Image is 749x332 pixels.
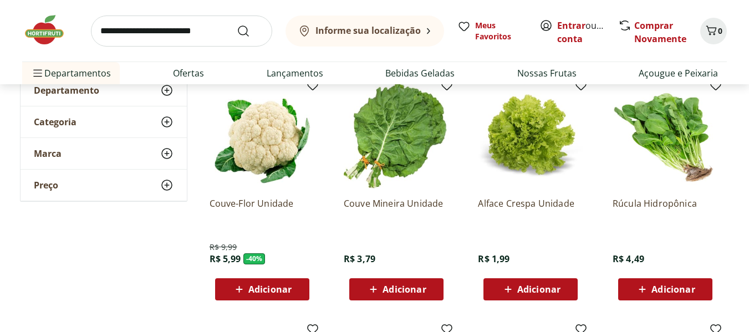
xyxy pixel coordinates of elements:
[91,16,272,47] input: search
[344,83,449,188] img: Couve Mineira Unidade
[517,67,577,80] a: Nossas Frutas
[557,19,585,32] a: Entrar
[248,285,292,294] span: Adicionar
[385,67,455,80] a: Bebidas Geladas
[215,278,309,300] button: Adicionar
[34,180,58,191] span: Preço
[31,60,44,86] button: Menu
[634,19,686,45] a: Comprar Novamente
[210,197,315,222] a: Couve-Flor Unidade
[651,285,695,294] span: Adicionar
[700,18,727,44] button: Carrinho
[613,253,644,265] span: R$ 4,49
[344,197,449,222] a: Couve Mineira Unidade
[478,253,509,265] span: R$ 1,99
[613,197,718,222] a: Rúcula Hidropônica
[22,13,78,47] img: Hortifruti
[618,278,712,300] button: Adicionar
[475,20,526,42] span: Meus Favoritos
[21,138,187,169] button: Marca
[210,253,241,265] span: R$ 5,99
[557,19,618,45] a: Criar conta
[173,67,204,80] a: Ofertas
[457,20,526,42] a: Meus Favoritos
[613,83,718,188] img: Rúcula Hidropônica
[267,67,323,80] a: Lançamentos
[478,83,583,188] img: Alface Crespa Unidade
[34,148,62,159] span: Marca
[243,253,266,264] span: - 40 %
[21,170,187,201] button: Preço
[718,25,722,36] span: 0
[483,278,578,300] button: Adicionar
[237,24,263,38] button: Submit Search
[315,24,421,37] b: Informe sua localização
[557,19,607,45] span: ou
[31,60,111,86] span: Departamentos
[21,75,187,106] button: Departamento
[21,106,187,137] button: Categoria
[286,16,444,47] button: Informe sua localização
[34,116,77,127] span: Categoria
[349,278,444,300] button: Adicionar
[210,242,237,253] span: R$ 9,99
[210,83,315,188] img: Couve-Flor Unidade
[517,285,561,294] span: Adicionar
[478,197,583,222] a: Alface Crespa Unidade
[34,85,99,96] span: Departamento
[383,285,426,294] span: Adicionar
[344,253,375,265] span: R$ 3,79
[639,67,718,80] a: Açougue e Peixaria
